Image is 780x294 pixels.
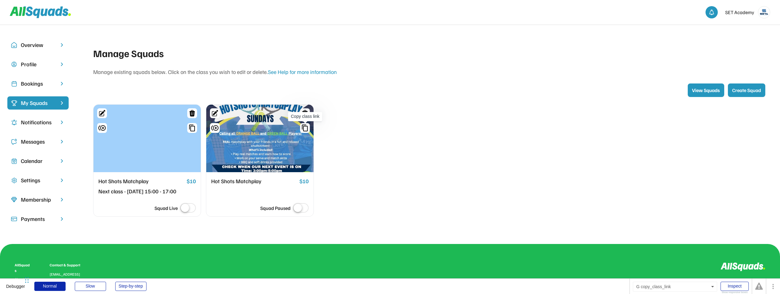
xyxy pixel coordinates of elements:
div: [EMAIL_ADDRESS][DOMAIN_NAME] [50,272,88,283]
div: Payments [21,215,55,223]
div: Manage Squads [93,46,765,60]
img: user-circle.svg [11,61,17,68]
img: chevron-right.svg [59,216,65,222]
img: Icon%20copy%2010.svg [11,42,17,48]
div: Bookings [21,79,55,88]
a: See Help for more information [268,68,337,75]
img: chevron-right.svg [59,139,65,145]
button: View Squads [688,83,724,97]
img: Icon%20copy%202.svg [11,81,17,87]
div: G copy_class_link [633,282,717,292]
div: AllSquads [15,262,31,273]
img: chevron-right%20copy%203.svg [59,100,65,106]
div: Step-by-step [115,282,146,291]
div: Normal [34,282,66,291]
div: Next class - [DATE] 15:00 - 17:00 [98,187,184,196]
img: Logo%20inverted.svg [721,262,765,271]
div: Slow [75,282,106,291]
img: chevron-right.svg [59,42,65,48]
img: chevron-right.svg [59,197,65,203]
img: Icon%20copy%205.svg [11,139,17,145]
div: Hot Shots Matchplay [211,177,297,186]
div: $10 [299,177,309,186]
img: bell-03%20%281%29.svg [709,9,715,15]
img: chevron-right.svg [59,158,65,164]
div: Manage existing squads below. Click on the class you wish to edit or delete. [93,68,765,76]
button: Create Squad [728,83,765,97]
div: Calendar [21,157,55,165]
img: chevron-right.svg [59,81,65,87]
img: SETA%20new%20logo%20blue.png [758,6,770,18]
img: Icon%20copy%208.svg [11,197,17,203]
div: Show responsive boxes [721,291,749,294]
div: Inspect [721,282,749,291]
div: Contact & Support [50,262,88,268]
img: Icon%20copy%2016.svg [11,177,17,184]
div: Squad Paused [260,204,291,212]
img: chevron-right.svg [59,119,65,125]
img: chevron-right.svg [59,61,65,67]
div: Settings [21,176,55,184]
img: chevron-right.svg [59,177,65,183]
img: Icon%20copy%207.svg [11,158,17,164]
img: Icon%20%2823%29.svg [11,100,17,106]
div: Membership [21,195,55,204]
div: Hot Shots Matchplay [98,177,184,186]
div: $10 [187,177,196,186]
div: Squad Live [154,204,178,212]
div: Profile [21,60,55,68]
div: Overview [21,41,55,49]
div: My Squads [21,99,55,107]
div: SET Academy [725,9,754,16]
img: Icon%20%2815%29.svg [11,216,17,222]
div: Messages [21,137,55,146]
div: Notifications [21,118,55,126]
img: Icon%20copy%204.svg [11,119,17,126]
